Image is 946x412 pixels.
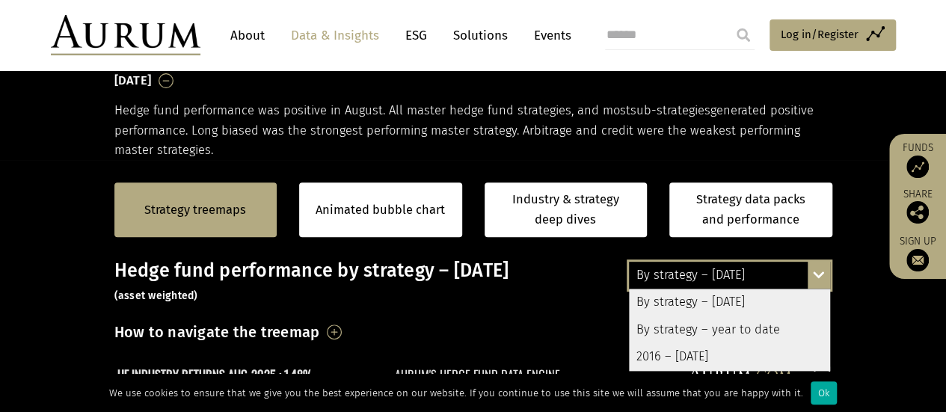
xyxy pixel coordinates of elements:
[728,20,758,50] input: Submit
[114,259,832,304] h3: Hedge fund performance by strategy – [DATE]
[781,25,859,43] span: Log in/Register
[316,200,445,220] a: Animated bubble chart
[629,316,830,343] div: By strategy – year to date
[906,201,929,224] img: Share this post
[144,200,246,220] a: Strategy treemaps
[629,289,830,316] div: By strategy – [DATE]
[114,319,320,345] h3: How to navigate the treemap
[526,22,571,49] a: Events
[114,70,152,92] h3: [DATE]
[906,249,929,271] img: Sign up to our newsletter
[630,103,710,117] span: sub-strategies
[897,235,939,271] a: Sign up
[485,182,648,237] a: Industry & strategy deep dives
[906,156,929,178] img: Access Funds
[51,15,200,55] img: Aurum
[114,289,198,302] small: (asset weighted)
[223,22,272,49] a: About
[114,101,832,160] p: Hedge fund performance was positive in August. All master hedge fund strategies, and most generat...
[398,22,434,49] a: ESG
[446,22,515,49] a: Solutions
[897,189,939,224] div: Share
[897,141,939,178] a: Funds
[669,182,832,237] a: Strategy data packs and performance
[629,262,830,289] div: By strategy – [DATE]
[283,22,387,49] a: Data & Insights
[770,19,896,51] a: Log in/Register
[629,343,830,370] div: 2016 – [DATE]
[811,381,837,405] div: Ok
